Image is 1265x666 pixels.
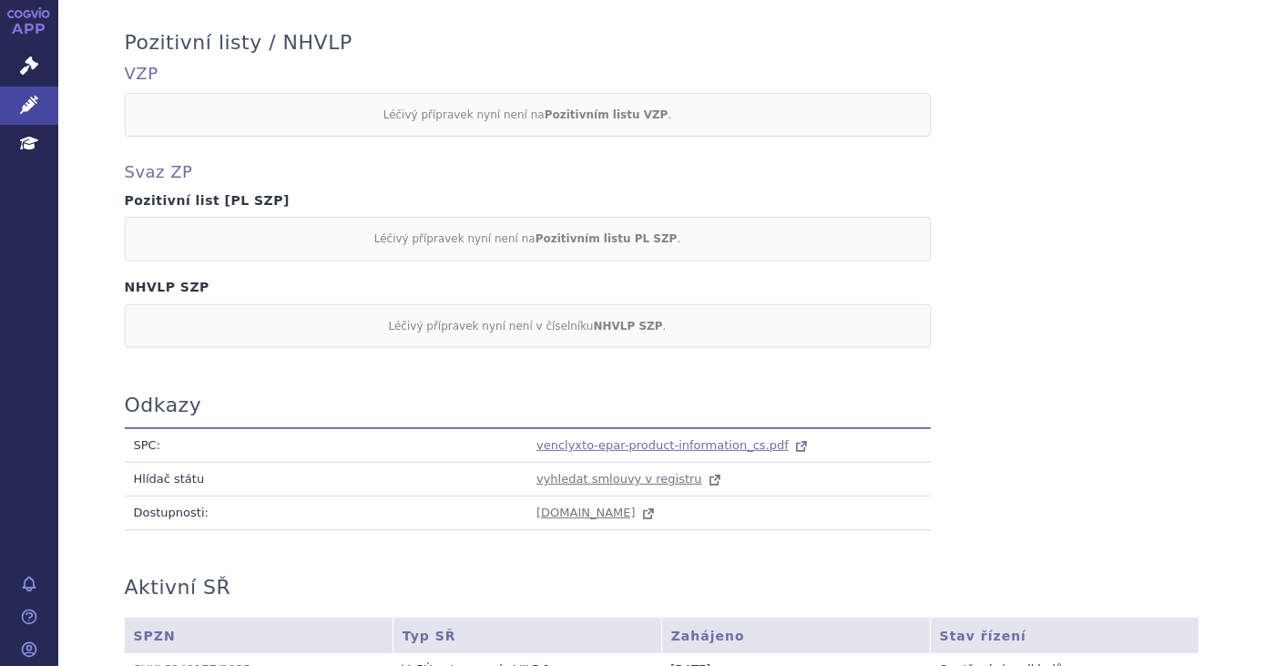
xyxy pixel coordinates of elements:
th: Stav řízení [930,618,1199,653]
div: Léčivý přípravek nyní není na . [125,217,931,261]
h4: VZP [125,64,1199,84]
th: Typ SŘ [393,618,661,653]
a: [DOMAIN_NAME] [536,506,658,519]
a: vyhledat smlouvy v registru [536,472,724,486]
div: Léčivý přípravek nyní není v číselníku . [125,304,931,348]
h4: Pozitivní list [PL SZP] [125,193,1199,209]
td: Hlídač státu [125,462,528,496]
strong: Pozitivním listu PL SZP [536,232,678,245]
th: SPZN [125,618,393,653]
td: Dostupnosti: [125,496,528,529]
span: vyhledat smlouvy v registru [536,472,702,486]
td: SPC: [125,428,528,463]
span: venclyxto-epar-product-information_cs.pdf [536,438,789,452]
h3: Aktivní SŘ [125,576,231,599]
strong: Pozitivním listu VZP [545,108,668,121]
h3: Odkazy [125,394,202,417]
div: Léčivý přípravek nyní není na . [125,93,931,137]
h4: Svaz ZP [125,162,1199,182]
h3: Pozitivní listy / NHVLP [125,31,352,55]
strong: NHVLP SZP [594,320,663,333]
h4: NHVLP SZP [125,280,1199,295]
span: [DOMAIN_NAME] [536,506,636,519]
a: venclyxto-epar-product-information_cs.pdf [536,438,811,452]
th: Zahájeno [661,618,930,653]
